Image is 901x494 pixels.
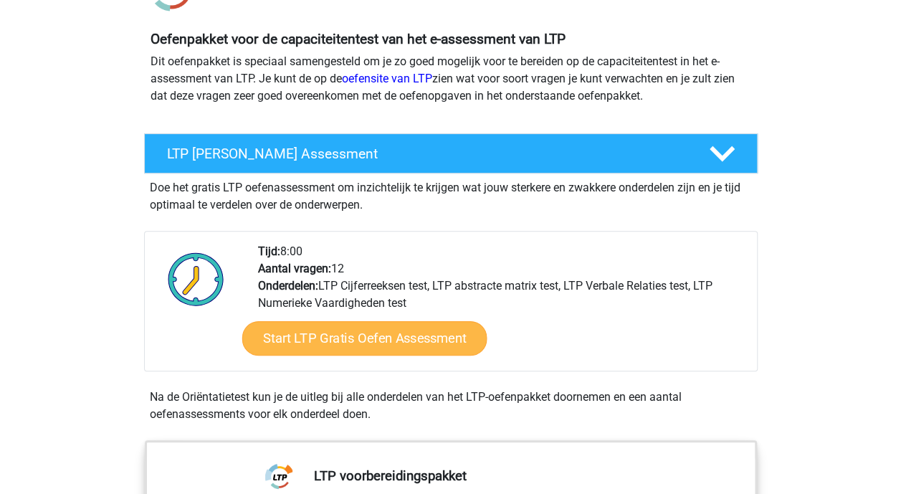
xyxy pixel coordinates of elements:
div: Doe het gratis LTP oefenassessment om inzichtelijk te krijgen wat jouw sterkere en zwakkere onder... [144,174,758,214]
b: Oefenpakket voor de capaciteitentest van het e-assessment van LTP [151,31,566,47]
a: oefensite van LTP [342,72,432,85]
b: Onderdelen: [258,279,318,293]
img: Klok [160,243,232,315]
a: LTP [PERSON_NAME] Assessment [138,133,763,174]
div: 8:00 12 LTP Cijferreeksen test, LTP abstracte matrix test, LTP Verbale Relaties test, LTP Numerie... [247,243,756,371]
b: Aantal vragen: [258,262,331,275]
p: Dit oefenpakket is speciaal samengesteld om je zo goed mogelijk voor te bereiden op de capaciteit... [151,53,751,105]
h4: LTP [PERSON_NAME] Assessment [167,146,686,162]
b: Tijd: [258,244,280,258]
div: Na de Oriëntatietest kun je de uitleg bij alle onderdelen van het LTP-oefenpakket doornemen en ee... [144,389,758,423]
a: Start LTP Gratis Oefen Assessment [242,321,487,356]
